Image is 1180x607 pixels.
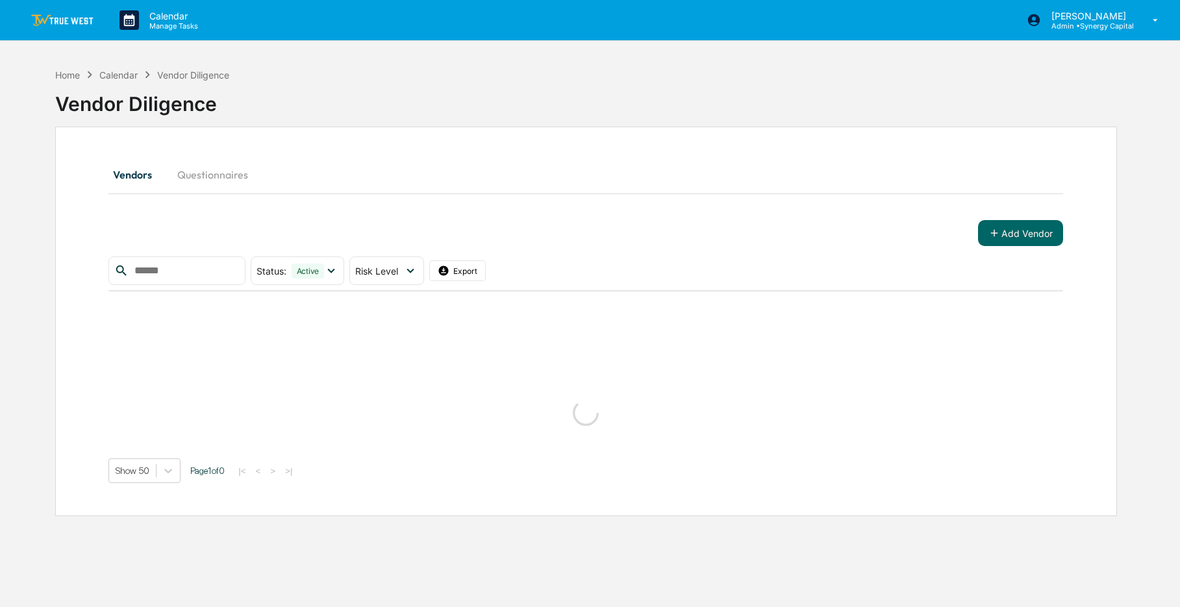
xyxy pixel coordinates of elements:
[31,14,94,27] img: logo
[157,69,229,81] div: Vendor Diligence
[108,159,167,190] button: Vendors
[139,21,205,31] p: Manage Tasks
[355,266,398,277] span: Risk Level
[1041,10,1134,21] p: [PERSON_NAME]
[139,10,205,21] p: Calendar
[978,220,1063,246] button: Add Vendor
[1041,21,1134,31] p: Admin • Synergy Capital
[190,465,225,476] span: Page 1 of 0
[234,465,249,477] button: |<
[55,69,80,81] div: Home
[292,264,325,279] div: Active
[257,266,286,277] span: Status :
[99,69,138,81] div: Calendar
[252,465,265,477] button: <
[266,465,279,477] button: >
[429,260,486,281] button: Export
[281,465,296,477] button: >|
[55,82,1117,116] div: Vendor Diligence
[108,159,1063,190] div: secondary tabs example
[167,159,258,190] button: Questionnaires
